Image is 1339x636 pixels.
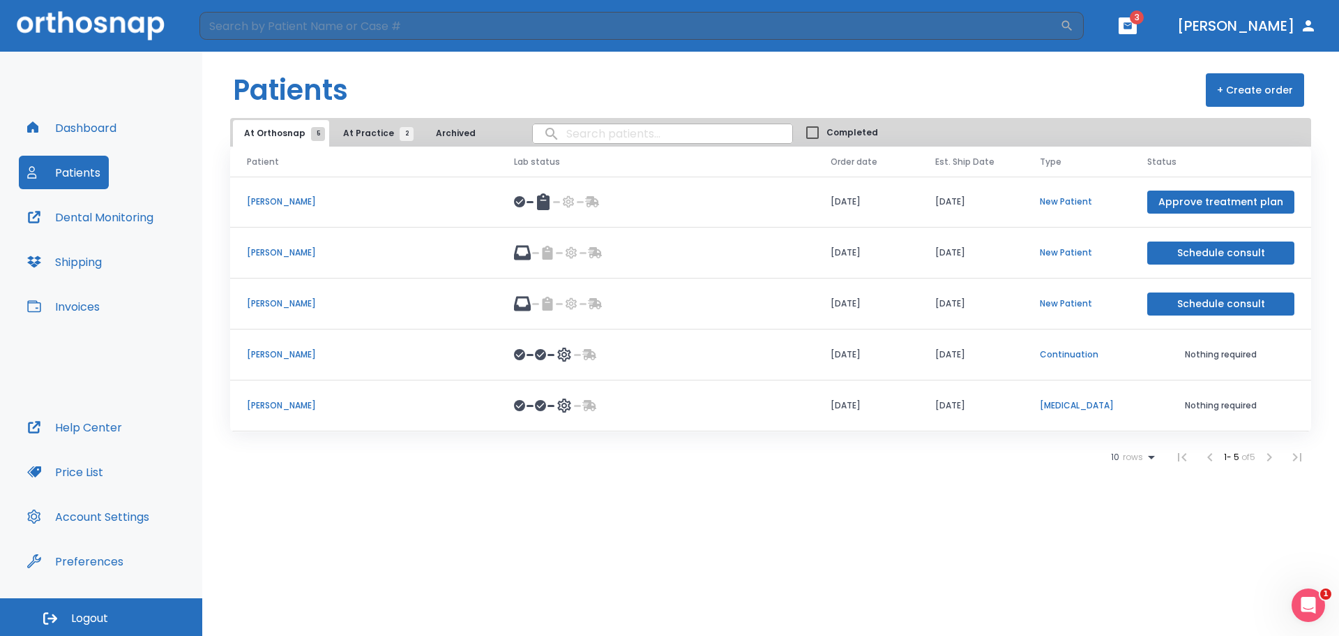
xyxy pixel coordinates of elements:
div: tabs [233,120,493,147]
td: [DATE] [814,380,918,431]
span: Lab status [514,156,560,168]
span: Logout [71,611,108,626]
h1: Patients [233,69,348,111]
span: Order date [831,156,877,168]
span: Status [1147,156,1177,168]
button: Dental Monitoring [19,200,162,234]
p: [PERSON_NAME] [247,399,481,412]
p: [PERSON_NAME] [247,297,481,310]
td: [DATE] [918,177,1023,228]
button: Dashboard [19,111,125,145]
td: [DATE] [918,228,1023,279]
span: 10 [1111,452,1119,462]
span: rows [1119,452,1143,462]
iframe: Intercom live chat [1292,589,1325,622]
button: + Create order [1206,73,1304,107]
button: Help Center [19,411,130,444]
p: [PERSON_NAME] [247,246,481,259]
p: Nothing required [1147,348,1294,361]
p: [PERSON_NAME] [247,195,481,208]
button: Price List [19,455,112,489]
button: Patients [19,156,109,189]
p: New Patient [1040,195,1114,208]
button: Preferences [19,545,132,578]
input: Search by Patient Name or Case # [199,12,1060,40]
p: New Patient [1040,246,1114,259]
span: 5 [311,127,325,141]
p: [PERSON_NAME] [247,348,481,361]
button: Invoices [19,290,108,323]
div: Tooltip anchor [121,555,133,568]
td: [DATE] [814,279,918,330]
span: 1 - 5 [1224,451,1241,463]
button: Schedule consult [1147,293,1294,316]
button: Schedule consult [1147,242,1294,265]
img: Orthosnap [17,11,165,40]
p: Continuation [1040,348,1114,361]
td: [DATE] [918,279,1023,330]
button: [PERSON_NAME] [1172,13,1322,38]
td: [DATE] [918,380,1023,431]
span: of 5 [1241,451,1255,463]
span: 2 [400,127,414,141]
span: Completed [826,126,878,139]
button: Approve treatment plan [1147,191,1294,214]
span: 1 [1320,589,1331,600]
span: Patient [247,156,279,168]
span: At Practice [343,127,407,140]
span: Est. Ship Date [935,156,994,168]
td: [DATE] [918,330,1023,380]
span: Type [1040,156,1061,168]
button: Shipping [19,245,110,279]
p: [MEDICAL_DATA] [1040,399,1114,412]
td: [DATE] [814,177,918,228]
input: search [533,120,792,147]
span: At Orthosnap [244,127,318,140]
span: 3 [1130,10,1144,24]
button: Archived [421,120,490,147]
p: Nothing required [1147,399,1294,412]
p: New Patient [1040,297,1114,310]
td: [DATE] [814,228,918,279]
button: Account Settings [19,500,158,533]
td: [DATE] [814,330,918,380]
